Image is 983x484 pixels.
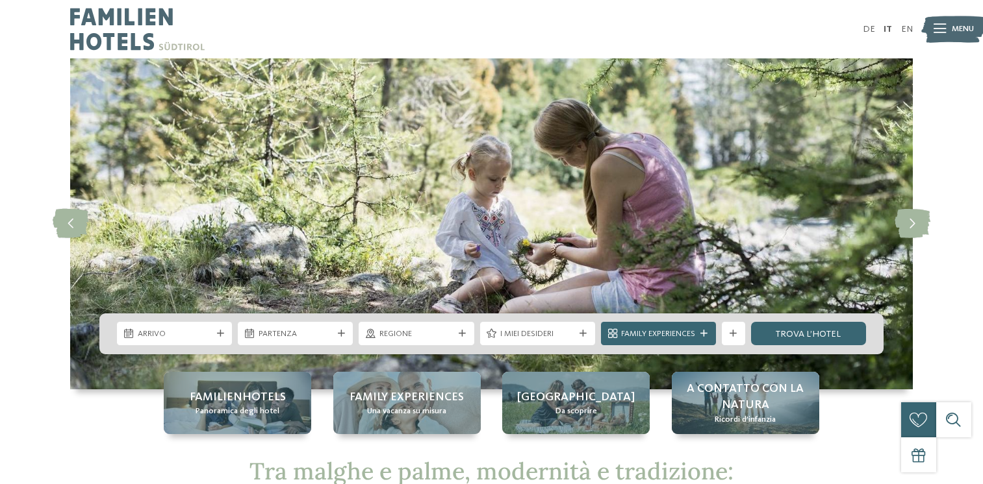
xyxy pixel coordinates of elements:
[500,328,574,340] span: I miei desideri
[683,381,808,413] span: A contatto con la natura
[164,372,311,434] a: Family hotel a Merano: varietà allo stato puro! Familienhotels Panoramica degli hotel
[333,372,481,434] a: Family hotel a Merano: varietà allo stato puro! Family experiences Una vacanza su misura
[621,328,695,340] span: Family Experiences
[901,25,913,34] a: EN
[952,23,974,35] span: Menu
[70,58,913,389] img: Family hotel a Merano: varietà allo stato puro!
[715,414,776,426] span: Ricordi d’infanzia
[190,389,286,405] span: Familienhotels
[196,405,279,417] span: Panoramica degli hotel
[502,372,650,434] a: Family hotel a Merano: varietà allo stato puro! [GEOGRAPHIC_DATA] Da scoprire
[259,328,333,340] span: Partenza
[672,372,819,434] a: Family hotel a Merano: varietà allo stato puro! A contatto con la natura Ricordi d’infanzia
[884,25,892,34] a: IT
[517,389,635,405] span: [GEOGRAPHIC_DATA]
[138,328,212,340] span: Arrivo
[367,405,446,417] span: Una vacanza su misura
[863,25,875,34] a: DE
[379,328,453,340] span: Regione
[751,322,866,345] a: trova l’hotel
[555,405,597,417] span: Da scoprire
[350,389,464,405] span: Family experiences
